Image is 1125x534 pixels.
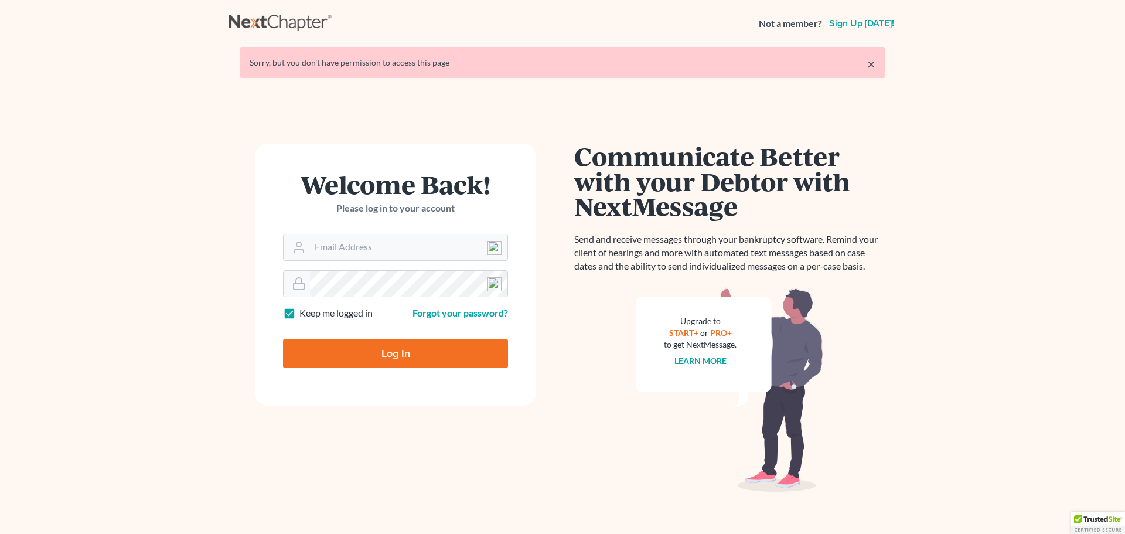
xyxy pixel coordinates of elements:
a: PRO+ [710,328,732,338]
h1: Communicate Better with your Debtor with NextMessage [574,144,885,219]
a: Sign up [DATE]! [827,19,896,28]
img: npw-badge-icon-locked.svg [487,241,502,255]
img: nextmessage_bg-59042aed3d76b12b5cd301f8e5b87938c9018125f34e5fa2b7a6b67550977c72.svg [636,287,823,492]
span: or [700,328,708,338]
img: npw-badge-icon-locked.svg [487,277,502,291]
p: Send and receive messages through your bankruptcy software. Remind your client of hearings and mo... [574,233,885,273]
div: to get NextMessage. [664,339,737,351]
strong: Not a member? [759,17,822,30]
a: × [867,57,875,71]
input: Log In [283,339,508,368]
a: Forgot your password? [412,307,508,318]
div: Sorry, but you don't have permission to access this page [250,57,875,69]
input: Email Address [310,234,507,260]
label: Keep me logged in [299,307,373,320]
div: Upgrade to [664,315,737,327]
h1: Welcome Back! [283,172,508,197]
p: Please log in to your account [283,202,508,215]
a: START+ [669,328,698,338]
div: TrustedSite Certified [1071,512,1125,534]
a: Learn more [674,356,727,366]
